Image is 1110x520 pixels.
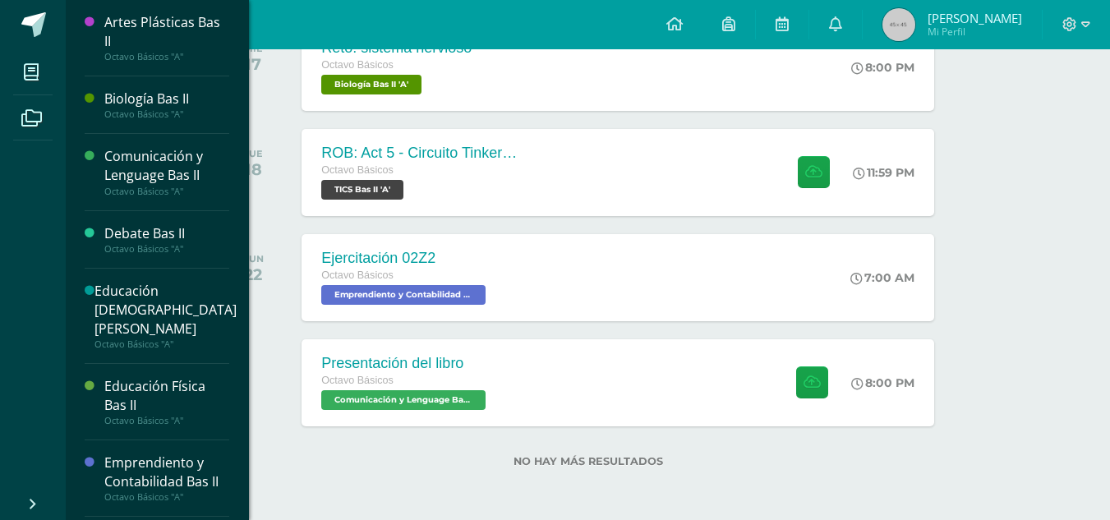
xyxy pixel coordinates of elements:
a: Biología Bas IIOctavo Básicos "A" [104,90,229,120]
span: Emprendiento y Contabilidad Bas II 'A' [321,285,486,305]
span: Biología Bas II 'A' [321,75,421,94]
div: Educación Física Bas II [104,377,229,415]
div: 8:00 PM [851,60,914,75]
div: Emprendiento y Contabilidad Bas II [104,453,229,491]
a: Educación [DEMOGRAPHIC_DATA][PERSON_NAME]Octavo Básicos "A" [94,282,237,350]
span: Comunicación y Lenguage Bas II 'A' [321,390,486,410]
div: Ejercitación 02Z2 [321,250,490,267]
label: No hay más resultados [216,455,960,467]
div: Biología Bas II [104,90,229,108]
div: 8:00 PM [851,375,914,390]
div: Octavo Básicos "A" [104,491,229,503]
div: JUE [244,148,263,159]
div: Octavo Básicos "A" [104,415,229,426]
span: [PERSON_NAME] [928,10,1022,26]
div: Octavo Básicos "A" [94,338,237,350]
div: 17 [244,54,263,74]
span: Octavo Básicos [321,164,394,176]
div: Comunicación y Lenguage Bas II [104,147,229,185]
a: Artes Plásticas Bas IIOctavo Básicos "A" [104,13,229,62]
span: Octavo Básicos [321,269,394,281]
div: Educación [DEMOGRAPHIC_DATA][PERSON_NAME] [94,282,237,338]
a: Emprendiento y Contabilidad Bas IIOctavo Básicos "A" [104,453,229,503]
div: Octavo Básicos "A" [104,186,229,197]
span: Mi Perfil [928,25,1022,39]
div: Octavo Básicos "A" [104,51,229,62]
div: 18 [244,159,263,179]
span: Octavo Básicos [321,375,394,386]
a: Educación Física Bas IIOctavo Básicos "A" [104,377,229,426]
div: Presentación del libro [321,355,490,372]
div: 22 [243,265,264,284]
div: Octavo Básicos "A" [104,243,229,255]
img: 45x45 [882,8,915,41]
a: Comunicación y Lenguage Bas IIOctavo Básicos "A" [104,147,229,196]
div: Debate Bas II [104,224,229,243]
div: Octavo Básicos "A" [104,108,229,120]
span: Octavo Básicos [321,59,394,71]
a: Debate Bas IIOctavo Básicos "A" [104,224,229,255]
div: Artes Plásticas Bas II [104,13,229,51]
div: ROB: Act 5 - Circuito Tinkercad [321,145,518,162]
div: LUN [243,253,264,265]
span: TICS Bas II 'A' [321,180,403,200]
div: 11:59 PM [853,165,914,180]
div: 7:00 AM [850,270,914,285]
